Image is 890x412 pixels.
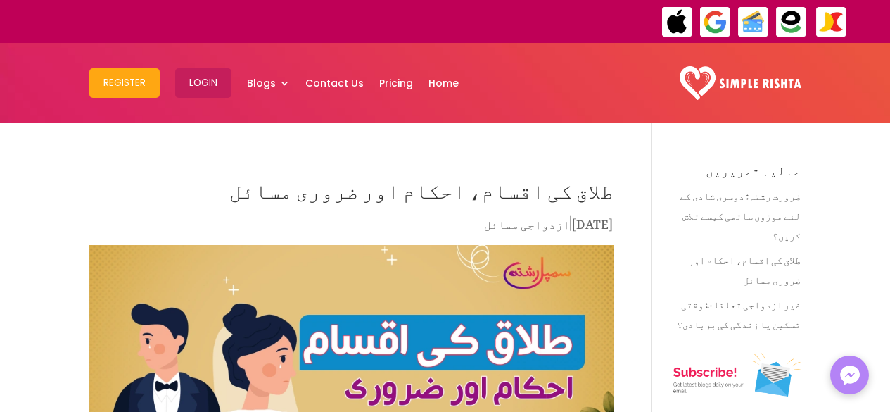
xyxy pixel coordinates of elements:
h4: حالیہ تحریریں [673,164,801,184]
p: | [89,213,614,241]
span: [DATE] [571,206,614,236]
button: Register [89,68,160,98]
img: JazzCash-icon [815,6,847,38]
button: Login [175,68,231,98]
a: ضرورت رشتہ: دوسری شادی کے لئے موزوں ساتھی کیسے تلاش کریں؟ [680,181,801,245]
strong: جاز کیش [306,8,341,33]
img: Credit Cards [737,6,769,38]
a: Home [428,46,459,120]
a: طلاق کی اقسام، احکام اور ضروری مسائل [688,245,801,289]
div: ایپ میں پیمنٹ صرف گوگل پے اور ایپل پے کے ذریعے ممکن ہے۔ ، یا کریڈٹ کارڈ کے ذریعے ویب سائٹ پر ہوگی۔ [61,13,603,30]
img: GooglePay-icon [699,6,731,38]
img: Messenger [836,361,864,389]
a: Register [89,46,160,120]
h1: طلاق کی اقسام، احکام اور ضروری مسائل [89,164,614,213]
a: Blogs [247,46,290,120]
strong: ایزی پیسہ [254,8,300,33]
img: ApplePay-icon [661,6,693,38]
img: EasyPaisa-icon [775,6,807,38]
a: ازدواجی مسائل [484,206,570,236]
a: Login [175,46,231,120]
a: Contact Us [305,46,364,120]
a: Pricing [379,46,413,120]
a: غیر ازدواجی تعلقات: وقتی تسکین یا زندگی کی بربادی؟ [677,289,801,334]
